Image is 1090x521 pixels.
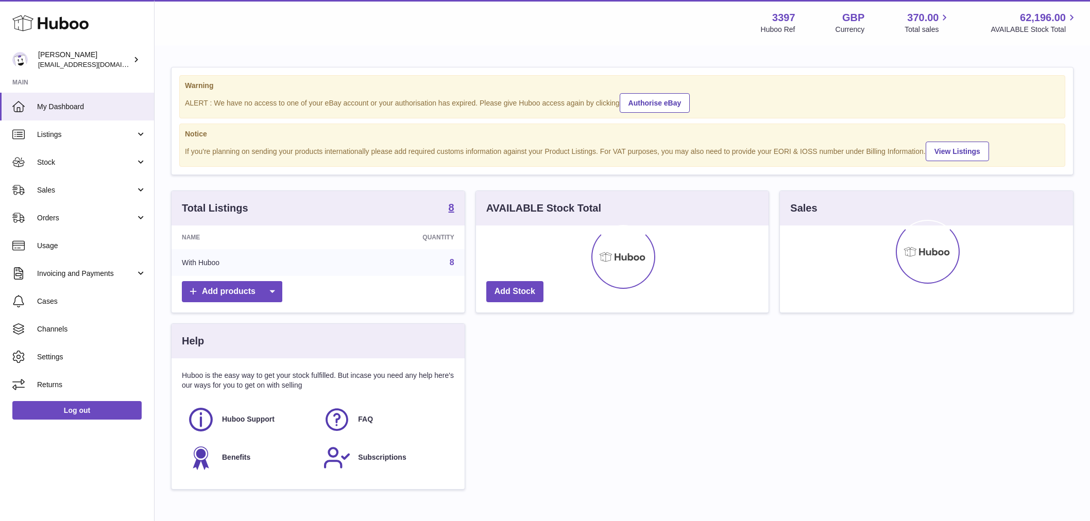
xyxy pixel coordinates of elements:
a: 370.00 Total sales [905,11,950,34]
a: Benefits [187,444,313,472]
div: If you're planning on sending your products internationally please add required customs informati... [185,140,1060,161]
div: Huboo Ref [761,25,795,34]
a: Authorise eBay [620,93,690,113]
a: View Listings [926,142,989,161]
span: Stock [37,158,135,167]
p: Huboo is the easy way to get your stock fulfilled. But incase you need any help here's our ways f... [182,371,454,390]
a: Log out [12,401,142,420]
span: Huboo Support [222,414,275,424]
span: FAQ [358,414,373,424]
span: Channels [37,324,146,334]
span: AVAILABLE Stock Total [991,25,1078,34]
span: [EMAIL_ADDRESS][DOMAIN_NAME] [38,60,151,68]
a: Subscriptions [323,444,449,472]
span: Cases [37,297,146,306]
h3: Total Listings [182,201,248,215]
a: 8 [450,258,454,267]
span: Invoicing and Payments [37,269,135,279]
span: Returns [37,380,146,390]
th: Name [172,225,326,249]
strong: Notice [185,129,1060,139]
a: 8 [449,202,454,215]
div: [PERSON_NAME] [38,50,131,70]
span: Settings [37,352,146,362]
th: Quantity [326,225,465,249]
span: Orders [37,213,135,223]
h3: Sales [790,201,817,215]
a: Add Stock [486,281,543,302]
div: ALERT : We have no access to one of your eBay account or your authorisation has expired. Please g... [185,92,1060,113]
a: Huboo Support [187,406,313,433]
span: Benefits [222,453,250,462]
span: Usage [37,241,146,251]
span: Listings [37,130,135,140]
span: Sales [37,185,135,195]
h3: AVAILABLE Stock Total [486,201,601,215]
a: Add products [182,281,282,302]
strong: 8 [449,202,454,213]
td: With Huboo [172,249,326,276]
span: Subscriptions [358,453,406,462]
strong: 3397 [772,11,795,25]
img: sales@canchema.com [12,52,28,67]
strong: Warning [185,81,1060,91]
span: Total sales [905,25,950,34]
span: My Dashboard [37,102,146,112]
h3: Help [182,334,204,348]
a: FAQ [323,406,449,433]
span: 370.00 [907,11,939,25]
a: 62,196.00 AVAILABLE Stock Total [991,11,1078,34]
strong: GBP [842,11,864,25]
span: 62,196.00 [1020,11,1066,25]
div: Currency [836,25,865,34]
